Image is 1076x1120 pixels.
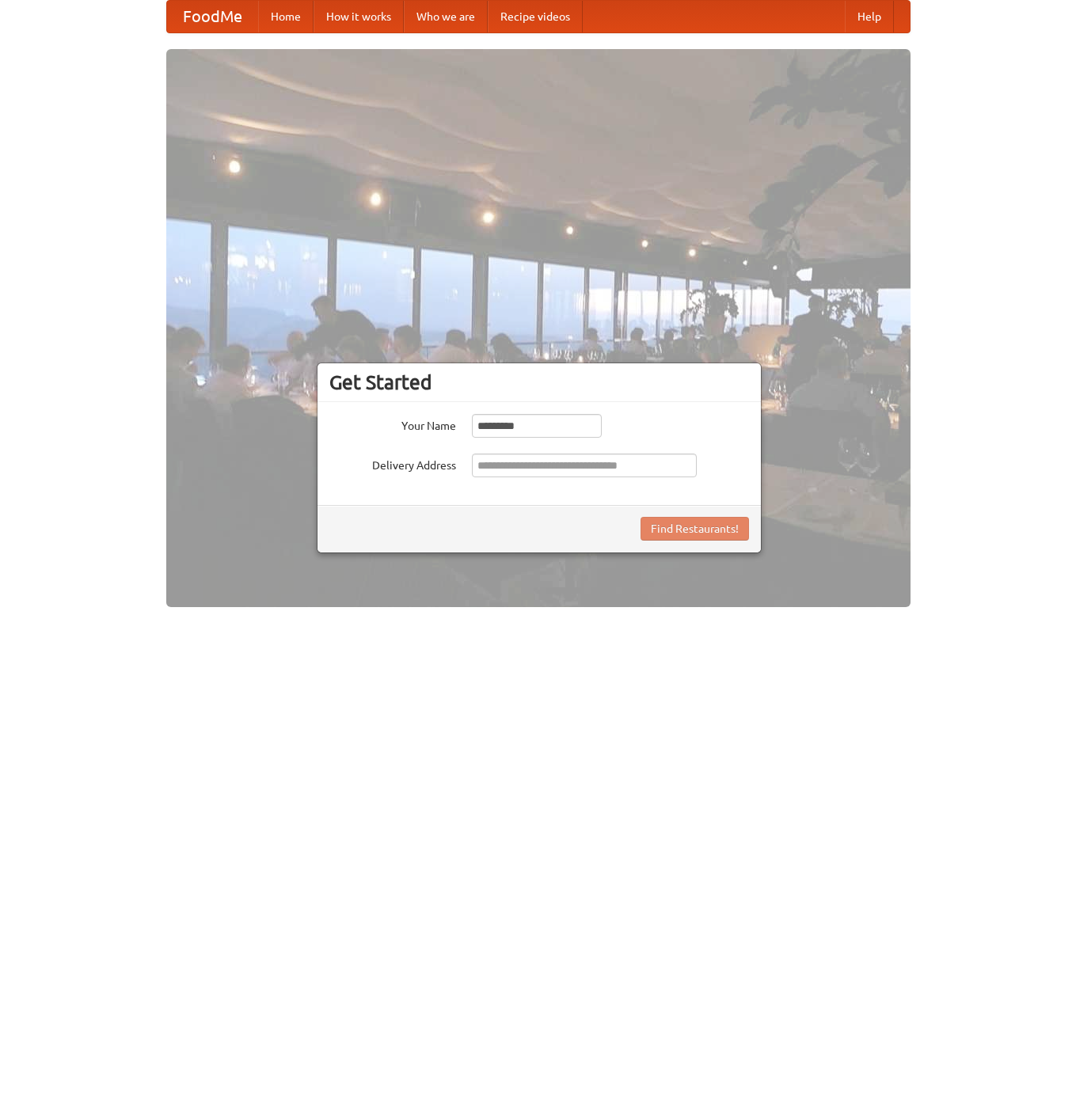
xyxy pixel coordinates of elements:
[329,370,749,394] h3: Get Started
[488,1,583,32] a: Recipe videos
[845,1,894,32] a: Help
[329,454,456,473] label: Delivery Address
[329,414,456,434] label: Your Name
[167,1,258,32] a: FoodMe
[404,1,488,32] a: Who we are
[314,1,404,32] a: How it works
[641,517,749,541] button: Find Restaurants!
[258,1,314,32] a: Home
